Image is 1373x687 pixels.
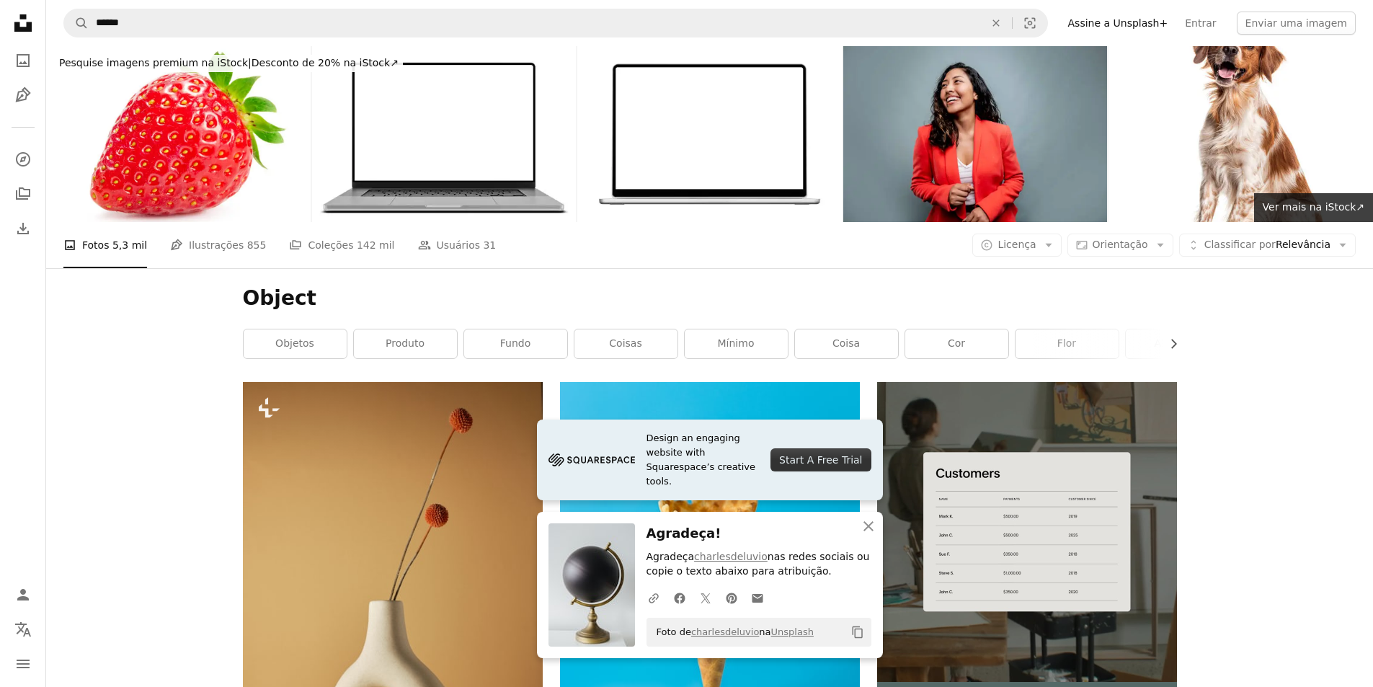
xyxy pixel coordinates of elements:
[980,9,1012,37] button: Limpar
[745,583,770,612] a: Compartilhar por e-mail
[247,237,267,253] span: 855
[9,179,37,208] a: Coleções
[55,55,403,72] div: Desconto de 20% na iStock ↗
[1067,234,1173,257] button: Orientação
[354,329,457,358] a: produto
[667,583,693,612] a: Compartilhar no Facebook
[1160,329,1177,358] button: rolar lista para a direita
[646,523,871,544] h3: Agradeça!
[244,329,347,358] a: Objetos
[905,329,1008,358] a: Cor
[1204,238,1330,252] span: Relevância
[243,285,1177,311] h1: Object
[418,222,497,268] a: Usuários 31
[243,600,543,613] a: um vaso branco com duas flores vermelhas
[574,329,677,358] a: coisas
[1016,329,1119,358] a: flor
[548,449,635,471] img: file-1705255347840-230a6ab5bca9image
[9,145,37,174] a: Explorar
[1108,46,1373,222] img: Cão spaniel bretanha feliz ofegante e sentado em um fundo branco
[1059,12,1177,35] a: Assine a Unsplash+
[719,583,745,612] a: Compartilhar no Pinterest
[646,431,760,489] span: Design an engaging website with Squarespace’s creative tools.
[1263,201,1364,213] span: Ver mais na iStock ↗
[9,81,37,110] a: Ilustrações
[997,239,1036,250] span: Licença
[1093,239,1148,250] span: Orientação
[1204,239,1276,250] span: Classificar por
[1237,12,1356,35] button: Enviar uma imagem
[9,46,37,75] a: Fotos
[9,9,37,40] a: Início — Unsplash
[646,550,871,579] p: Agradeça nas redes sociais ou copie o texto abaixo para atribuição.
[1013,9,1047,37] button: Pesquisa visual
[685,329,788,358] a: mínimo
[649,621,814,644] span: Foto de na
[312,46,577,222] img: Laptop com uma tela vazia em branco, renderização CGI
[694,551,768,562] a: charlesdeluvio
[9,650,37,678] button: Menu
[1254,193,1373,222] a: Ver mais na iStock↗
[877,382,1177,682] img: file-1747939376688-baf9a4a454ffimage
[9,580,37,609] a: Entrar / Cadastrar-se
[771,626,814,637] a: Unsplash
[64,9,89,37] button: Pesquise na Unsplash
[1126,329,1229,358] a: aleatório
[289,222,394,268] a: Coleções 142 mil
[537,420,883,500] a: Design an engaging website with Squarespace’s creative tools.Start A Free Trial
[972,234,1061,257] button: Licença
[357,237,395,253] span: 142 mil
[9,214,37,243] a: Histórico de downloads
[845,620,870,644] button: Copiar para a área de transferência
[770,448,871,471] div: Start A Free Trial
[464,329,567,358] a: fundo
[577,46,842,222] img: Laptop Mockup with a white screen isolated on a white background, a High-quality Studio shot
[59,57,252,68] span: Pesquise imagens premium na iStock |
[691,626,759,637] a: charlesdeluvio
[795,329,898,358] a: coisa
[46,46,311,222] img: Fresh strawberry
[1176,12,1225,35] a: Entrar
[170,222,266,268] a: Ilustrações 855
[63,9,1048,37] form: Pesquise conteúdo visual em todo o site
[9,615,37,644] button: Idioma
[483,237,496,253] span: 31
[46,46,412,81] a: Pesquise imagens premium na iStock|Desconto de 20% na iStock↗
[843,46,1108,222] img: Empresária contemplando um fundo cinza
[1179,234,1356,257] button: Classificar porRelevância
[693,583,719,612] a: Compartilhar no Twitter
